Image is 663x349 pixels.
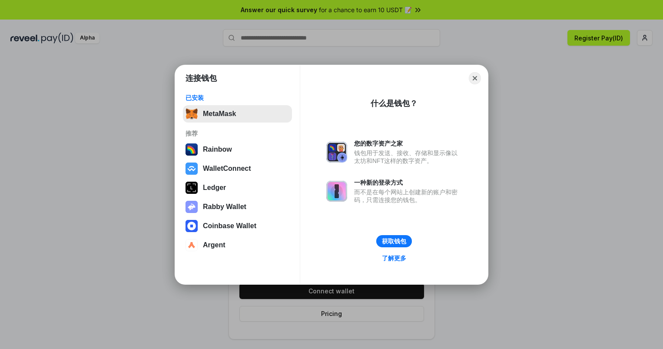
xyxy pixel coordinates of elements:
div: 获取钱包 [382,237,406,245]
button: WalletConnect [183,160,292,177]
div: Coinbase Wallet [203,222,256,230]
button: Close [469,72,481,84]
button: Rainbow [183,141,292,158]
div: Rabby Wallet [203,203,246,211]
img: svg+xml,%3Csvg%20width%3D%22120%22%20height%3D%22120%22%20viewBox%3D%220%200%20120%20120%22%20fil... [186,143,198,156]
h1: 连接钱包 [186,73,217,83]
img: svg+xml,%3Csvg%20xmlns%3D%22http%3A%2F%2Fwww.w3.org%2F2000%2Fsvg%22%20width%3D%2228%22%20height%3... [186,182,198,194]
div: MetaMask [203,110,236,118]
div: Argent [203,241,225,249]
div: 您的数字资产之家 [354,140,462,147]
img: svg+xml,%3Csvg%20xmlns%3D%22http%3A%2F%2Fwww.w3.org%2F2000%2Fsvg%22%20fill%3D%22none%22%20viewBox... [186,201,198,213]
button: Argent [183,236,292,254]
div: Rainbow [203,146,232,153]
button: Coinbase Wallet [183,217,292,235]
div: Ledger [203,184,226,192]
img: svg+xml,%3Csvg%20xmlns%3D%22http%3A%2F%2Fwww.w3.org%2F2000%2Fsvg%22%20fill%3D%22none%22%20viewBox... [326,181,347,202]
div: 了解更多 [382,254,406,262]
img: svg+xml,%3Csvg%20width%3D%2228%22%20height%3D%2228%22%20viewBox%3D%220%200%2028%2028%22%20fill%3D... [186,163,198,175]
button: Ledger [183,179,292,196]
img: svg+xml,%3Csvg%20width%3D%2228%22%20height%3D%2228%22%20viewBox%3D%220%200%2028%2028%22%20fill%3D... [186,239,198,251]
div: 已安装 [186,94,289,102]
div: WalletConnect [203,165,251,173]
img: svg+xml,%3Csvg%20xmlns%3D%22http%3A%2F%2Fwww.w3.org%2F2000%2Fsvg%22%20fill%3D%22none%22%20viewBox... [326,142,347,163]
div: 而不是在每个网站上创建新的账户和密码，只需连接您的钱包。 [354,188,462,204]
div: 推荐 [186,130,289,137]
img: svg+xml,%3Csvg%20width%3D%2228%22%20height%3D%2228%22%20viewBox%3D%220%200%2028%2028%22%20fill%3D... [186,220,198,232]
a: 了解更多 [377,253,411,264]
div: 钱包用于发送、接收、存储和显示像以太坊和NFT这样的数字资产。 [354,149,462,165]
img: svg+xml,%3Csvg%20fill%3D%22none%22%20height%3D%2233%22%20viewBox%3D%220%200%2035%2033%22%20width%... [186,108,198,120]
button: 获取钱包 [376,235,412,247]
button: MetaMask [183,105,292,123]
div: 一种新的登录方式 [354,179,462,186]
button: Rabby Wallet [183,198,292,216]
div: 什么是钱包？ [371,98,418,109]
